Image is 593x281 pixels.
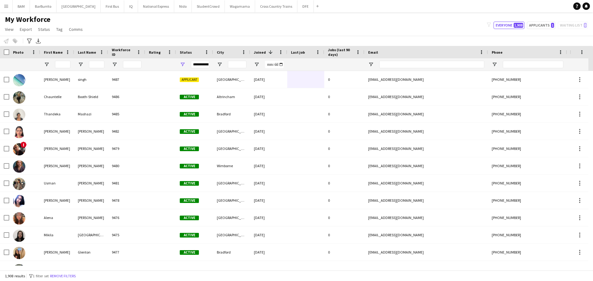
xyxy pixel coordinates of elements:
img: Alena Jones [13,212,25,225]
button: DFE [297,0,314,12]
div: 9476 [108,209,145,226]
div: [GEOGRAPHIC_DATA] [213,209,250,226]
div: 9482 [108,123,145,140]
div: 9475 [108,226,145,243]
input: Workforce ID Filter Input [123,61,141,68]
img: Evangeline Elizabeth [13,143,25,155]
span: Export [20,27,32,32]
input: City Filter Input [228,61,246,68]
a: View [2,25,16,33]
a: Comms [66,25,85,33]
div: 9485 [108,105,145,122]
span: Active [180,198,199,203]
div: 0 [324,157,364,174]
div: [PERSON_NAME] [40,244,74,261]
span: Active [180,181,199,186]
div: Mikila [40,226,74,243]
button: IQ [124,0,138,12]
div: [GEOGRAPHIC_DATA] [213,226,250,243]
div: Alena [40,209,74,226]
div: [DATE] [250,261,287,278]
div: [PERSON_NAME] [40,71,74,88]
a: Export [17,25,34,33]
span: Status [180,50,192,55]
div: [DATE] [250,157,287,174]
div: 0 [324,175,364,192]
span: 1 filter set [33,274,49,278]
div: [EMAIL_ADDRESS][DOMAIN_NAME] [364,123,488,140]
img: Zebedee Marsh [13,264,25,276]
a: Tag [54,25,65,33]
div: 07401994115 [488,261,567,278]
span: Active [180,250,199,255]
span: Active [180,233,199,238]
span: Email [368,50,378,55]
div: [DATE] [250,105,287,122]
span: Joined [254,50,266,55]
div: [GEOGRAPHIC_DATA] [213,140,250,157]
div: Bradford [213,105,250,122]
button: Open Filter Menu [254,62,259,67]
span: Status [38,27,50,32]
span: Active [180,164,199,168]
button: Open Filter Menu [492,62,497,67]
div: [PERSON_NAME] [74,192,108,209]
div: 9474 [108,261,145,278]
div: [DATE] [250,175,287,192]
div: 0 [324,71,364,88]
input: Email Filter Input [379,61,484,68]
button: Remove filters [49,273,77,279]
span: Rating [149,50,161,55]
span: City [217,50,224,55]
button: Nido [174,0,192,12]
div: Glenton [74,244,108,261]
input: First Name Filter Input [55,61,70,68]
div: [PERSON_NAME] [74,209,108,226]
div: [PERSON_NAME] [40,140,74,157]
img: Farjana Jesika [13,126,25,138]
span: Active [180,216,199,220]
span: Active [180,112,199,117]
div: [EMAIL_ADDRESS][DOMAIN_NAME] [364,192,488,209]
span: Jobs (last 90 days) [328,48,353,57]
div: 0 [324,261,364,278]
div: 0 [324,192,364,209]
div: [GEOGRAPHIC_DATA] [74,226,108,243]
div: 9479 [108,140,145,157]
div: Usman [40,175,74,192]
div: 0 [324,105,364,122]
button: BarBurrito [30,0,57,12]
button: Cross Country Trains [255,0,297,12]
div: [DATE] [250,192,287,209]
input: Phone Filter Input [503,61,563,68]
div: Thandeka [40,105,74,122]
div: [DATE] [250,226,287,243]
div: [DATE] [250,244,287,261]
div: [EMAIL_ADDRESS][DOMAIN_NAME] [364,105,488,122]
div: [PHONE_NUMBER] [488,175,567,192]
div: 9481 [108,175,145,192]
span: Workforce ID [112,48,134,57]
button: Open Filter Menu [368,62,374,67]
button: Open Filter Menu [44,62,49,67]
button: National Express [138,0,174,12]
img: Mikila Delanbanque [13,229,25,242]
div: [PERSON_NAME] [74,157,108,174]
button: Open Filter Menu [78,62,83,67]
div: [EMAIL_ADDRESS][DOMAIN_NAME] [364,140,488,157]
div: Altrincham [213,88,250,105]
span: 1,908 [514,23,523,28]
div: 0 [324,244,364,261]
div: 0 [324,140,364,157]
span: Photo [13,50,23,55]
input: Last Name Filter Input [89,61,104,68]
span: Applicant [180,77,199,82]
span: First Name [44,50,63,55]
div: [PHONE_NUMBER] [488,244,567,261]
div: [EMAIL_ADDRESS][DOMAIN_NAME] [364,157,488,174]
span: Active [180,147,199,151]
div: [EMAIL_ADDRESS][DOMAIN_NAME] [364,244,488,261]
div: [PERSON_NAME] [74,140,108,157]
div: [PHONE_NUMBER] [488,226,567,243]
div: [PHONE_NUMBER] [488,140,567,157]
